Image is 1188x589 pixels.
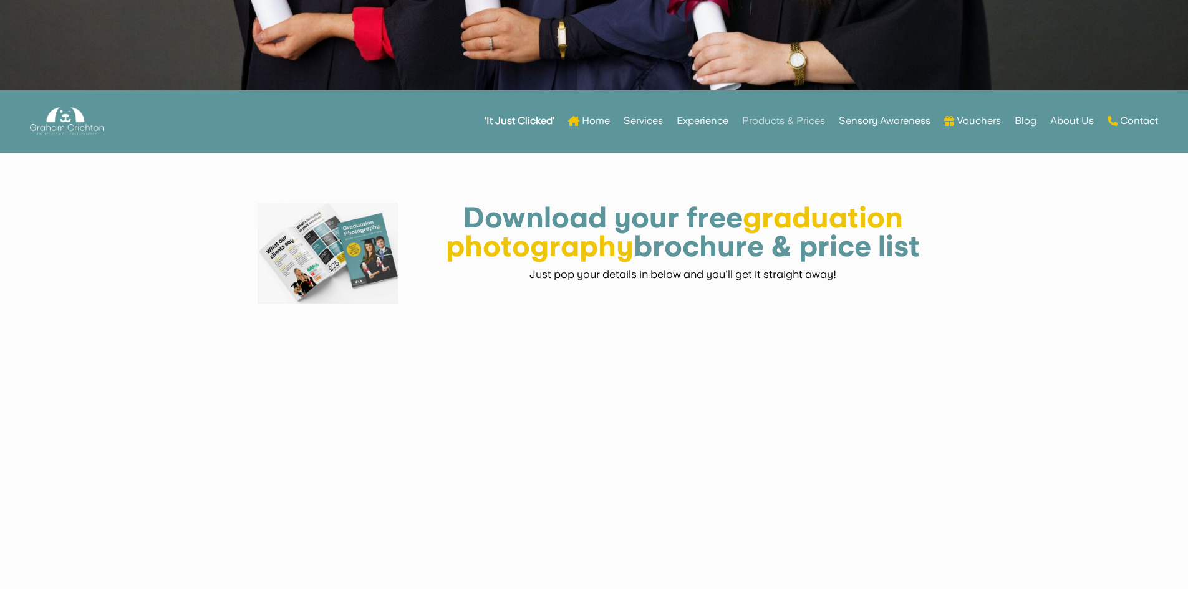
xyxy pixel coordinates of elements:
img: Graham Crichton Photography Logo - Graham Crichton - Belfast Family & Pet Photography Studio [30,104,104,138]
font: graduation photography [446,200,903,263]
p: Just pop your details in below and you'll get it straight away! [435,267,930,282]
a: Blog [1015,97,1036,145]
a: ‘It Just Clicked’ [485,97,554,145]
h1: Download your free brochure & price list [435,203,930,267]
a: Vouchers [944,97,1001,145]
a: Services [624,97,663,145]
a: Sensory Awareness [839,97,930,145]
a: Contact [1108,97,1158,145]
strong: ‘It Just Clicked’ [485,117,554,125]
a: Home [568,97,610,145]
a: Experience [677,97,728,145]
a: Products & Prices [742,97,825,145]
a: About Us [1050,97,1094,145]
img: brochurecover [258,203,398,304]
